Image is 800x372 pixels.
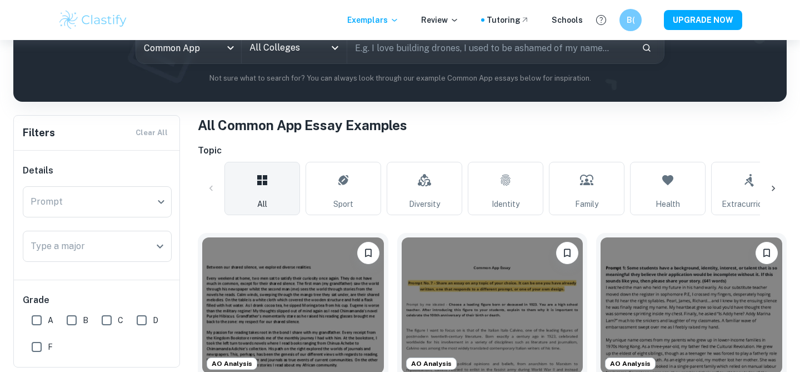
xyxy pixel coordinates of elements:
span: All [257,198,267,210]
button: Help and Feedback [592,11,611,29]
h6: Grade [23,294,172,307]
p: Review [421,14,459,26]
input: E.g. I love building drones, I used to be ashamed of my name... [347,32,633,63]
span: Identity [492,198,519,210]
h6: Details [23,164,172,177]
span: AO Analysis [606,359,655,369]
span: F [48,341,53,353]
img: Clastify logo [58,9,128,31]
span: AO Analysis [407,359,456,369]
button: UPGRADE NOW [664,10,742,30]
button: Bookmark [556,242,578,264]
button: Bookmark [756,242,778,264]
span: B [83,314,88,326]
a: Schools [552,14,583,26]
a: Tutoring [487,14,529,26]
span: C [118,314,123,326]
h6: B( [624,14,637,26]
h1: All Common App Essay Examples [198,115,787,135]
h6: Topic [198,144,787,157]
span: AO Analysis [207,359,257,369]
span: Sport [333,198,353,210]
span: Diversity [409,198,440,210]
span: D [153,314,158,326]
h6: Filters [23,125,55,141]
button: Open [327,40,343,56]
span: A [48,314,53,326]
button: Search [637,38,656,57]
p: Not sure what to search for? You can always look through our example Common App essays below for ... [22,73,778,84]
span: Extracurricular [722,198,776,210]
button: Open [152,239,168,254]
div: Common App [136,32,241,63]
button: Bookmark [357,242,379,264]
span: Family [575,198,598,210]
button: B( [619,9,642,31]
span: Health [656,198,680,210]
p: Exemplars [347,14,399,26]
